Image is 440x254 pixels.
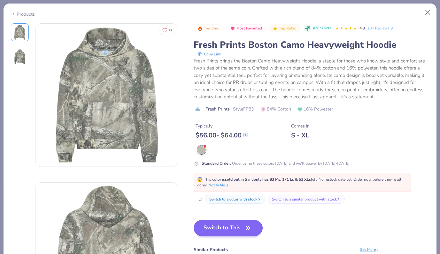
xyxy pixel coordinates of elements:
div: Similar Products [194,246,228,253]
span: 72 [168,29,172,32]
img: Front [12,25,27,40]
img: brand logo [194,107,202,112]
div: Fresh Prints Boston Camo Heavyweight Hoodie [194,39,429,51]
div: Typically [196,123,248,129]
img: Top Rated sort [273,26,278,31]
button: Close [422,6,434,19]
span: Most Favorited [236,27,262,30]
div: 4.8 Stars [335,23,357,34]
strong: Standard Order : [202,161,231,166]
a: 10+ Reviews [367,25,394,31]
span: 16% Polyester [297,106,333,112]
img: Trending sort [197,26,203,31]
img: Front [35,24,178,167]
img: Most Favorited sort [230,26,235,31]
button: Badge Button [194,24,223,33]
img: Back [12,49,27,64]
button: Notify Me [208,182,229,188]
span: 4.8 [359,26,365,31]
div: Products [11,11,35,18]
span: Fresh Prints [205,106,230,112]
strong: sold out in S [225,177,247,182]
span: This color is and left. No restock date yet. Order now before they're all gone! [197,177,401,188]
button: Switch to This [194,220,263,236]
button: Like [159,26,175,35]
div: S - XL [291,131,310,139]
span: Or [197,196,203,202]
div: Switch to a color with stock [209,196,257,202]
span: 428K Clicks [313,26,331,31]
span: 😱 [197,176,203,183]
button: Badge Button [227,24,266,33]
div: $ 56.00 - $ 64.00 [196,131,248,139]
span: 84% Cotton [261,106,291,112]
button: Badge Button [269,24,300,33]
div: Comes In [291,123,310,129]
span: Style FP83 [233,106,254,112]
strong: only has 83 Ms, 171 Ls & 53 XLs [254,177,311,182]
span: Trending [204,27,220,30]
button: Switch to a similar product with stock [268,195,345,204]
div: Switch to a similar product with stock [272,196,337,202]
button: copy to clipboard [196,51,223,57]
div: See More [360,247,380,252]
button: Switch to a color with stock [205,195,265,204]
span: Top Rated [279,27,297,30]
div: Order using these colors [DATE] and we'll deliver by [DATE]-[DATE]. [202,160,351,166]
div: Fresh Prints brings the Boston Camo Heavyweight Hoodie, a staple for those who know style and com... [194,57,429,101]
